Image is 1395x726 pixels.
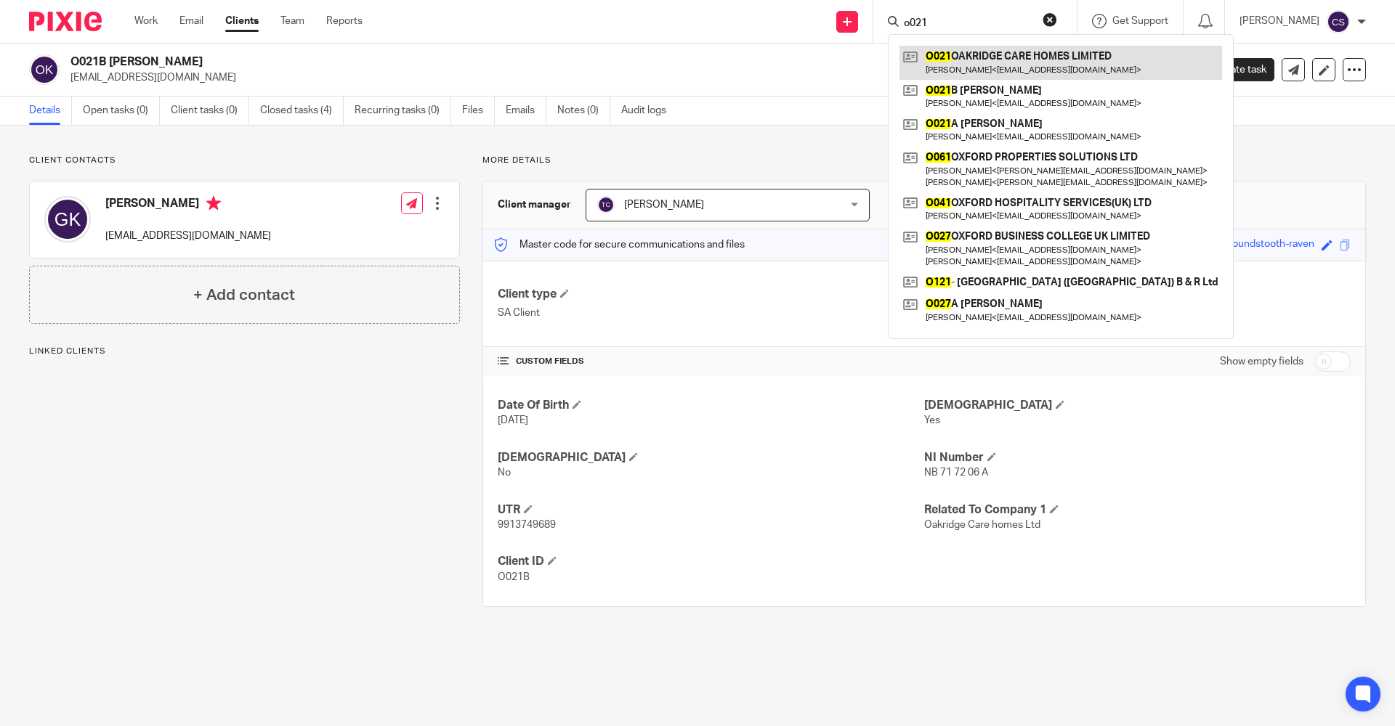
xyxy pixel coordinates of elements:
i: Primary [206,196,221,211]
a: Audit logs [621,97,677,125]
h4: Client ID [498,554,924,569]
a: Notes (0) [557,97,610,125]
a: Clients [225,14,259,28]
p: [EMAIL_ADDRESS][DOMAIN_NAME] [70,70,1168,85]
a: Emails [506,97,546,125]
a: Client tasks (0) [171,97,249,125]
h4: NI Number [924,450,1351,465]
p: SA Client [498,306,924,320]
img: svg%3E [29,54,60,85]
a: Files [462,97,495,125]
a: Email [179,14,203,28]
h4: [DEMOGRAPHIC_DATA] [498,450,924,465]
p: Master code for secure communications and files [494,237,745,252]
p: Linked clients [29,346,460,357]
a: Reports [326,14,363,28]
a: Details [29,97,72,125]
a: Team [280,14,304,28]
p: [PERSON_NAME] [1240,14,1319,28]
h2: O021B [PERSON_NAME] [70,54,949,70]
h4: + Add contact [193,284,295,306]
img: svg%3E [597,196,615,213]
h4: CUSTOM FIELDS [498,356,924,367]
span: [PERSON_NAME] [624,200,704,210]
h3: Client manager [498,197,571,212]
h4: Client type [498,287,924,302]
span: O021B [498,572,530,582]
label: Show empty fields [1220,354,1303,369]
img: Pixie [29,12,102,31]
p: More details [482,155,1366,166]
h4: Related To Company 1 [924,502,1351,518]
span: No [498,468,511,478]
span: Get Support [1112,16,1168,26]
span: NB 71 72 06 A [924,468,988,478]
h4: [PERSON_NAME] [105,196,271,214]
h4: [DEMOGRAPHIC_DATA] [924,398,1351,413]
a: Open tasks (0) [83,97,160,125]
span: 9913749689 [498,520,556,530]
a: Recurring tasks (0) [355,97,451,125]
span: Yes [924,415,940,425]
p: Client contacts [29,155,460,166]
a: Closed tasks (4) [260,97,344,125]
a: Work [134,14,158,28]
img: svg%3E [1327,10,1350,33]
input: Search [902,17,1033,30]
span: Oakridge Care homes Ltd [924,520,1040,530]
h4: Date Of Birth [498,398,924,413]
h4: UTR [498,502,924,518]
button: Clear [1043,12,1057,27]
p: [EMAIL_ADDRESS][DOMAIN_NAME] [105,229,271,243]
span: [DATE] [498,415,528,425]
img: svg%3E [44,196,91,242]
